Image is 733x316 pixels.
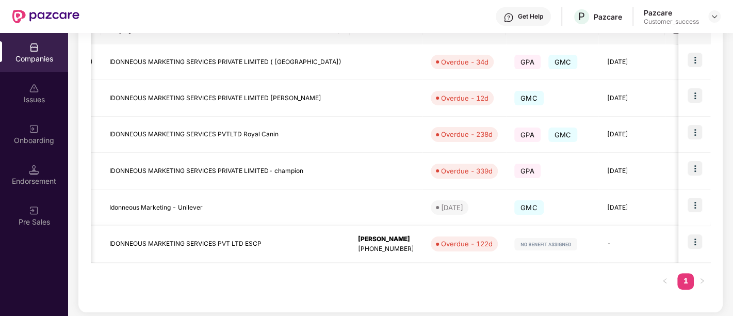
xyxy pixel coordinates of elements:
img: svg+xml;base64,PHN2ZyBpZD0iRHJvcGRvd24tMzJ4MzIiIHhtbG5zPSJodHRwOi8vd3d3LnczLm9yZy8yMDAwL3N2ZyIgd2... [710,12,719,21]
img: icon [688,53,702,67]
span: GMC [514,200,544,215]
button: left [657,273,673,290]
span: GMC [514,91,544,105]
td: [DATE] [598,44,665,80]
div: Pazcare [644,8,699,18]
span: GMC [548,128,578,142]
td: [DATE] [598,117,665,153]
img: svg+xml;base64,PHN2ZyBpZD0iQ29tcGFuaWVzIiB4bWxucz0iaHR0cDovL3d3dy53My5vcmcvMjAwMC9zdmciIHdpZHRoPS... [29,42,39,53]
td: IDONNEOUS MARKETING SERVICES PVTLTD Royal Canin [101,117,350,153]
td: [DATE] [598,80,665,117]
li: 1 [677,273,694,290]
div: [DATE] [441,202,463,213]
img: svg+xml;base64,PHN2ZyB4bWxucz0iaHR0cDovL3d3dy53My5vcmcvMjAwMC9zdmciIHdpZHRoPSIxMjIiIGhlaWdodD0iMj... [514,238,577,250]
div: 0 [673,166,701,176]
div: Get Help [518,12,543,21]
span: GPA [514,55,541,69]
img: New Pazcare Logo [12,10,79,23]
span: P [578,10,585,23]
img: icon [688,125,702,139]
div: Overdue - 12d [441,93,488,103]
div: Overdue - 122d [441,239,493,249]
button: right [694,273,710,290]
img: svg+xml;base64,PHN2ZyBpZD0iSXNzdWVzX2Rpc2FibGVkIiB4bWxucz0iaHR0cDovL3d3dy53My5vcmcvMjAwMC9zdmciIH... [29,83,39,93]
div: Overdue - 238d [441,129,493,139]
div: [PERSON_NAME] [358,234,414,244]
span: left [662,278,668,284]
td: IDONNEOUS MARKETING SERVICES PRIVATE LIMITED- champion [101,153,350,189]
td: [DATE] [598,153,665,189]
div: Pazcare [594,12,622,22]
span: right [699,278,705,284]
img: icon [688,88,702,103]
img: svg+xml;base64,PHN2ZyB3aWR0aD0iMjAiIGhlaWdodD0iMjAiIHZpZXdCb3g9IjAgMCAyMCAyMCIgZmlsbD0ibm9uZSIgeG... [29,124,39,134]
td: [DATE] [598,189,665,226]
div: 0 [673,130,701,139]
div: Customer_success [644,18,699,26]
td: - [598,226,665,263]
td: IDONNEOUS MARKETING SERVICES PVT LTD ESCP [101,226,350,263]
li: Previous Page [657,273,673,290]
div: [PHONE_NUMBER] [358,244,414,254]
a: 1 [677,273,694,289]
div: 0 [673,203,701,213]
img: svg+xml;base64,PHN2ZyBpZD0iSGVscC0zMngzMiIgeG1sbnM9Imh0dHA6Ly93d3cudzMub3JnLzIwMDAvc3ZnIiB3aWR0aD... [503,12,514,23]
span: GMC [548,55,578,69]
div: 0 [673,93,701,103]
span: GPA [514,164,541,178]
div: 0 [673,239,701,249]
img: icon [688,198,702,212]
img: icon [688,234,702,249]
img: icon [688,161,702,176]
span: GPA [514,128,541,142]
td: Idonneous Marketing - Unilever [101,189,350,226]
div: 0 [673,57,701,67]
img: svg+xml;base64,PHN2ZyB3aWR0aD0iMjAiIGhlaWdodD0iMjAiIHZpZXdCb3g9IjAgMCAyMCAyMCIgZmlsbD0ibm9uZSIgeG... [29,206,39,216]
td: IDONNEOUS MARKETING SERVICES PRIVATE LIMITED ( [GEOGRAPHIC_DATA]) [101,44,350,80]
td: IDONNEOUS MARKETING SERVICES PRIVATE LIMITED [PERSON_NAME] [101,80,350,117]
div: Overdue - 339d [441,166,493,176]
img: svg+xml;base64,PHN2ZyB3aWR0aD0iMTQuNSIgaGVpZ2h0PSIxNC41IiB2aWV3Qm94PSIwIDAgMTYgMTYiIGZpbGw9Im5vbm... [29,165,39,175]
div: Overdue - 34d [441,57,488,67]
li: Next Page [694,273,710,290]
